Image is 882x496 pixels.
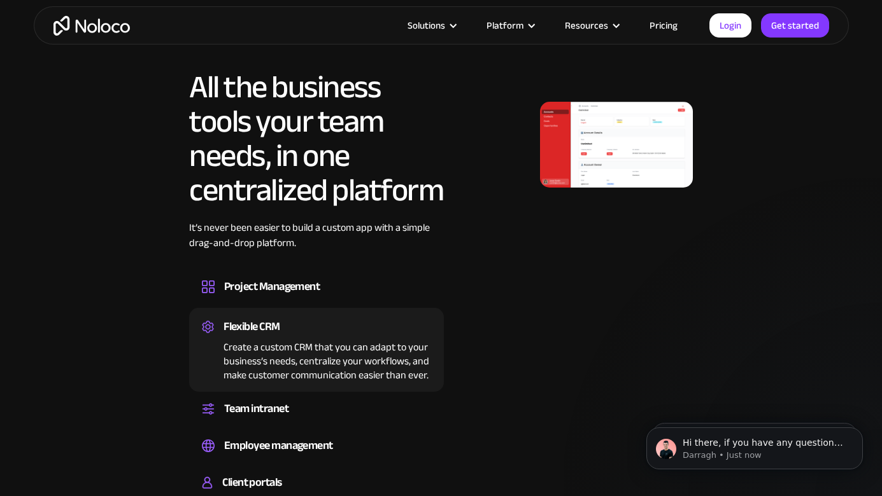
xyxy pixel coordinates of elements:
[224,277,320,296] div: Project Management
[392,17,471,34] div: Solutions
[222,473,281,492] div: Client portals
[202,492,431,496] div: Build a secure, fully-branded, and personalized client portal that lets your customers self-serve.
[224,436,333,455] div: Employee management
[709,13,751,38] a: Login
[627,401,882,490] iframe: Intercom notifications message
[471,17,549,34] div: Platform
[224,317,280,336] div: Flexible CRM
[549,17,634,34] div: Resources
[565,17,608,34] div: Resources
[224,399,288,418] div: Team intranet
[202,418,431,422] div: Set up a central space for your team to collaborate, share information, and stay up to date on co...
[202,455,431,459] div: Easily manage employee information, track performance, and handle HR tasks from a single platform.
[202,336,431,382] div: Create a custom CRM that you can adapt to your business’s needs, centralize your workflows, and m...
[634,17,694,34] a: Pricing
[202,296,431,300] div: Design custom project management tools to speed up workflows, track progress, and optimize your t...
[53,16,130,36] a: home
[408,17,445,34] div: Solutions
[487,17,523,34] div: Platform
[189,70,444,207] h2: All the business tools your team needs, in one centralized platform
[761,13,829,38] a: Get started
[189,220,444,270] div: It’s never been easier to build a custom app with a simple drag-and-drop platform.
